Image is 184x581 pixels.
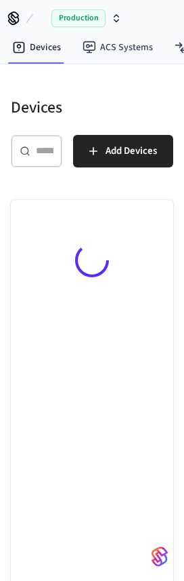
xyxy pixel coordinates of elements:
[106,142,157,160] span: Add Devices
[51,9,106,27] span: Production
[152,546,168,567] img: SeamLogoGradient.69752ec5.svg
[73,135,173,167] button: Add Devices
[11,97,173,119] h5: Devices
[72,35,164,60] a: ACS Systems
[1,35,72,60] a: Devices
